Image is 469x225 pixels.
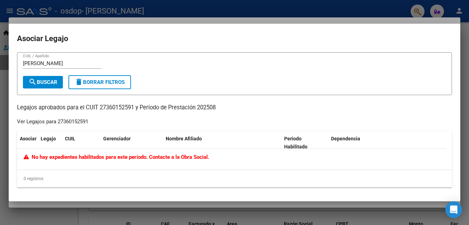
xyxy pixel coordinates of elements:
[103,136,131,141] span: Gerenciador
[445,201,462,218] div: Open Intercom Messenger
[28,79,57,85] span: Buscar
[68,75,131,89] button: Borrar Filtros
[17,170,452,187] div: 0 registros
[281,131,328,154] datatable-header-cell: Periodo Habilitado
[62,131,100,154] datatable-header-cell: CUIL
[41,136,56,141] span: Legajo
[20,136,36,141] span: Asociar
[38,131,62,154] datatable-header-cell: Legajo
[17,118,88,126] div: Ver Legajos para 27360152591
[28,78,37,86] mat-icon: search
[100,131,163,154] datatable-header-cell: Gerenciador
[75,78,83,86] mat-icon: delete
[328,131,447,154] datatable-header-cell: Dependencia
[17,131,38,154] datatable-header-cell: Asociar
[284,136,307,149] span: Periodo Habilitado
[23,76,63,88] button: Buscar
[65,136,75,141] span: CUIL
[75,79,125,85] span: Borrar Filtros
[331,136,360,141] span: Dependencia
[163,131,281,154] datatable-header-cell: Nombre Afiliado
[166,136,202,141] span: Nombre Afiliado
[17,103,452,112] p: Legajos aprobados para el CUIT 27360152591 y Período de Prestación 202508
[24,154,209,160] span: No hay expedientes habilitados para este período. Contacte a la Obra Social.
[17,32,452,45] h2: Asociar Legajo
